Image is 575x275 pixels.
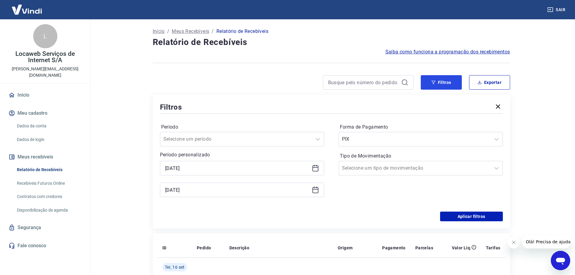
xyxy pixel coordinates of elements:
iframe: Botão para abrir a janela de mensagens [551,251,570,270]
a: Disponibilização de agenda [14,204,83,216]
a: Meus Recebíveis [172,28,209,35]
p: Tarifas [486,245,500,251]
p: ID [162,245,167,251]
p: Pedido [197,245,211,251]
p: Relatório de Recebíveis [216,28,268,35]
a: Segurança [7,221,83,234]
p: Origem [338,245,353,251]
a: Dados da conta [14,120,83,132]
span: Ter, 16 set [165,264,185,270]
input: Data final [165,185,309,194]
input: Data inicial [165,164,309,173]
label: Forma de Pagamento [340,123,502,131]
input: Busque pelo número do pedido [328,78,399,87]
button: Filtros [421,75,462,90]
button: Aplicar filtros [440,212,503,221]
button: Sair [546,4,568,15]
button: Meus recebíveis [7,150,83,164]
p: / [167,28,169,35]
a: Início [153,28,165,35]
p: Locaweb Serviços de Internet S/A [5,51,85,63]
label: Período [161,123,323,131]
p: Pagamento [382,245,406,251]
a: Saiba como funciona a programação dos recebimentos [385,48,510,56]
button: Exportar [469,75,510,90]
a: Relatório de Recebíveis [14,164,83,176]
p: Descrição [229,245,250,251]
p: / [212,28,214,35]
p: [PERSON_NAME][EMAIL_ADDRESS][DOMAIN_NAME] [5,66,85,78]
a: Fale conosco [7,239,83,252]
h5: Filtros [160,102,182,112]
p: Parcelas [415,245,433,251]
h4: Relatório de Recebíveis [153,36,510,48]
span: Olá! Precisa de ajuda? [4,4,51,9]
a: Início [7,88,83,102]
p: Valor Líq. [452,245,471,251]
label: Tipo de Movimentação [340,152,502,160]
iframe: Fechar mensagem [508,236,520,248]
button: Meu cadastro [7,107,83,120]
a: Recebíveis Futuros Online [14,177,83,190]
div: L [33,24,57,48]
iframe: Mensagem da empresa [522,235,570,248]
img: Vindi [7,0,46,19]
a: Dados de login [14,133,83,146]
p: Período personalizado [160,151,324,158]
a: Contratos com credores [14,190,83,203]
